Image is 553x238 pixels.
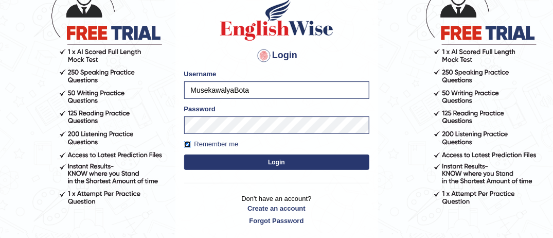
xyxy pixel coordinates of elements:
label: Username [184,69,217,79]
label: Password [184,104,216,114]
p: Don't have an account? [184,194,369,226]
label: Remember me [184,139,239,149]
input: Remember me [184,141,191,148]
h4: Login [184,47,369,64]
a: Create an account [184,203,369,213]
button: Login [184,155,369,170]
a: Forgot Password [184,216,369,226]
